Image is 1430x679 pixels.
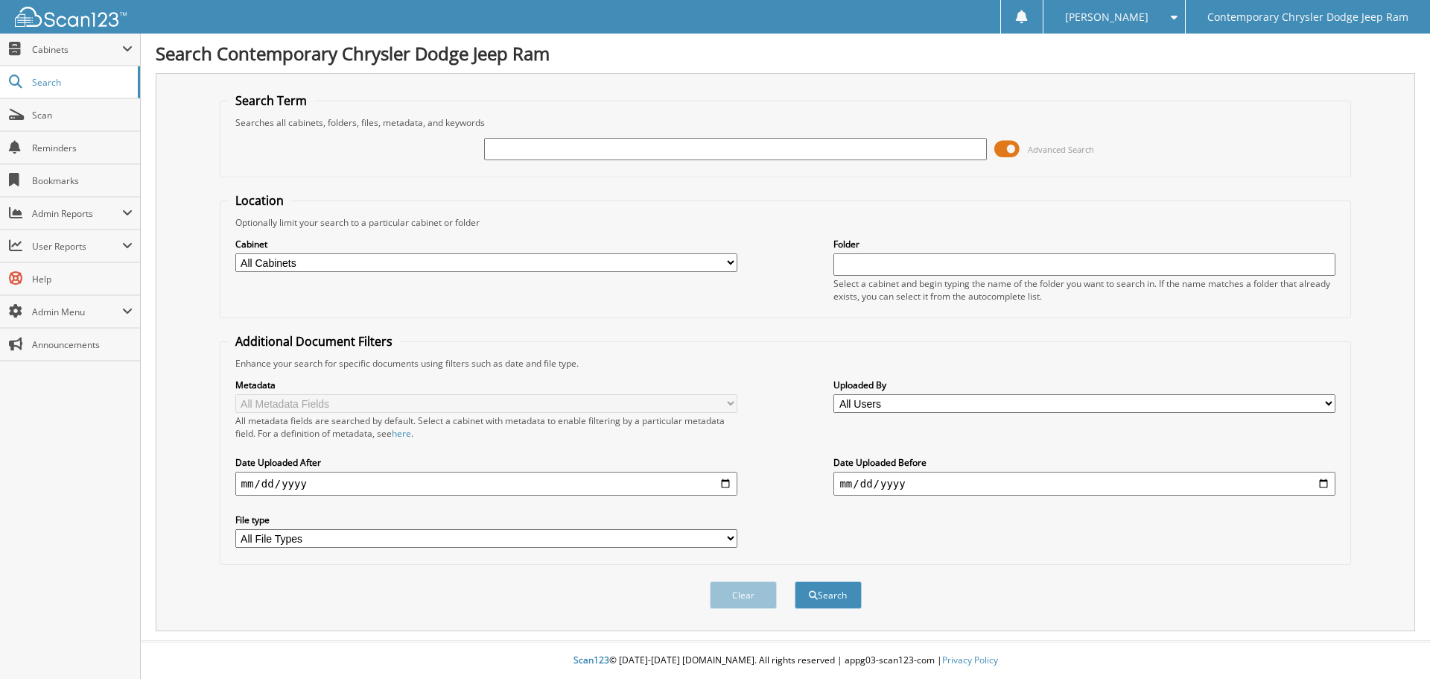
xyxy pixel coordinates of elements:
[235,472,737,496] input: start
[833,379,1335,391] label: Uploaded By
[235,238,737,250] label: Cabinet
[392,427,411,440] a: here
[32,174,133,187] span: Bookmarks
[235,379,737,391] label: Metadata
[833,456,1335,469] label: Date Uploaded Before
[833,238,1335,250] label: Folder
[1065,13,1148,22] span: [PERSON_NAME]
[32,109,133,121] span: Scan
[156,41,1415,66] h1: Search Contemporary Chrysler Dodge Jeep Ram
[32,207,122,220] span: Admin Reports
[32,306,122,318] span: Admin Menu
[32,338,133,351] span: Announcements
[795,581,862,609] button: Search
[235,514,737,526] label: File type
[32,142,133,154] span: Reminders
[228,357,1344,370] div: Enhance your search for specific documents using filters such as date and file type.
[235,456,737,469] label: Date Uploaded After
[1207,13,1408,22] span: Contemporary Chrysler Dodge Jeep Ram
[942,654,998,666] a: Privacy Policy
[833,472,1335,496] input: end
[228,192,291,209] legend: Location
[1028,144,1094,155] span: Advanced Search
[32,240,122,253] span: User Reports
[228,333,400,350] legend: Additional Document Filters
[573,654,609,666] span: Scan123
[235,414,737,440] div: All metadata fields are searched by default. Select a cabinet with metadata to enable filtering b...
[833,277,1335,303] div: Select a cabinet and begin typing the name of the folder you want to search in. If the name match...
[15,7,127,27] img: scan123-logo-white.svg
[228,216,1344,229] div: Optionally limit your search to a particular cabinet or folder
[32,76,130,89] span: Search
[141,642,1430,679] div: © [DATE]-[DATE] [DOMAIN_NAME]. All rights reserved | appg03-scan123-com |
[228,116,1344,129] div: Searches all cabinets, folders, files, metadata, and keywords
[1356,607,1430,679] iframe: Chat Widget
[32,43,122,56] span: Cabinets
[710,581,777,609] button: Clear
[228,92,314,109] legend: Search Term
[32,273,133,285] span: Help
